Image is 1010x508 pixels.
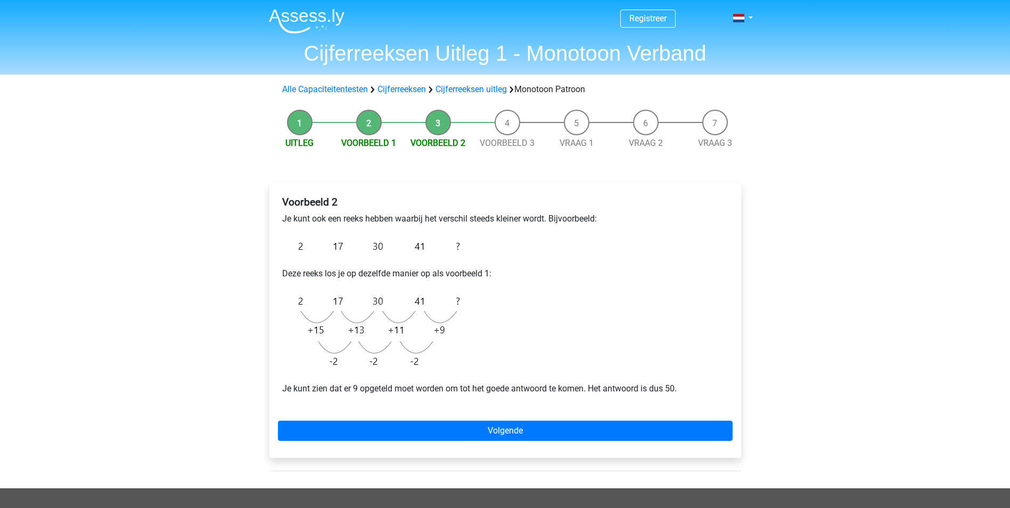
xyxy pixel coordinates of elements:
b: Voorbeeld 2 [282,196,338,208]
p: Je kunt zien dat er 9 opgeteld moet worden om tot het goede antwoord te komen. Het antwoord is du... [282,382,728,395]
a: Vraag 1 [560,138,594,148]
a: Voorbeeld 1 [341,138,396,148]
a: Voorbeeld 3 [480,138,535,148]
img: Assessly [269,9,344,34]
div: Monotoon Patroon [278,83,733,96]
a: Cijferreeksen uitleg [436,84,507,94]
h1: Cijferreeksen Uitleg 1 - Monotoon Verband [260,40,750,66]
a: Vraag 3 [698,138,732,148]
a: Uitleg [285,138,314,148]
a: Voorbeeld 2 [410,138,465,148]
a: Cijferreeksen [377,84,426,94]
a: Vraag 2 [629,138,663,148]
a: Registreer [629,13,667,23]
p: Je kunt ook een reeks hebben waarbij het verschil steeds kleiner wordt. Bijvoorbeeld: [282,212,728,225]
a: Alle Capaciteitentesten [282,84,368,94]
p: Deze reeks los je op dezelfde manier op als voorbeeld 1: [282,267,728,280]
img: Monotonous_Example_2.png [282,234,465,259]
img: Monotonous_Example_2_2.png [282,289,465,374]
a: Volgende [278,421,733,441]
